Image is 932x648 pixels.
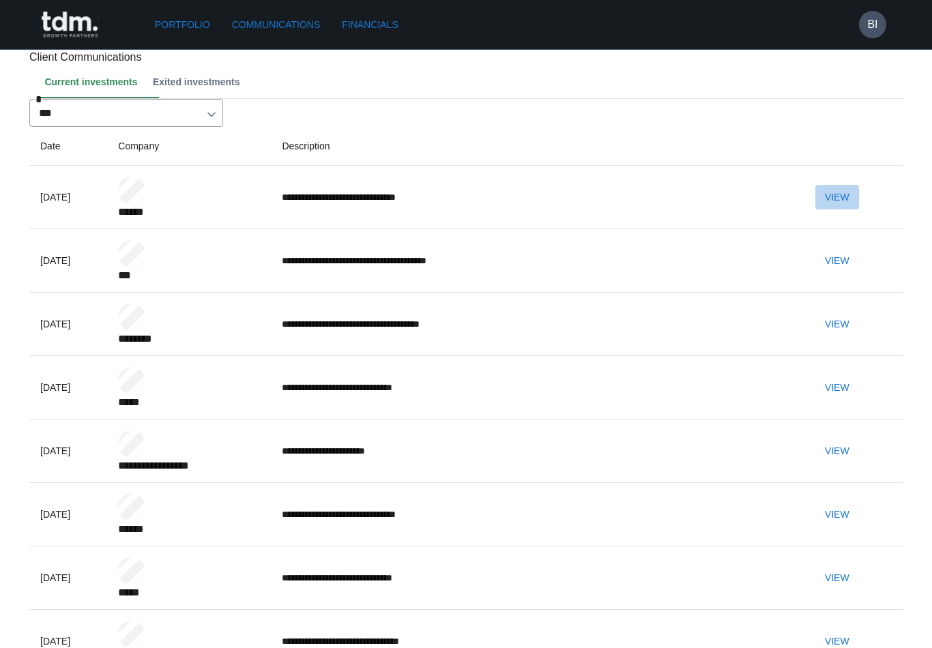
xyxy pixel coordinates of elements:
h6: BI [867,16,877,33]
th: Description [271,127,804,166]
button: View [815,312,859,337]
td: [DATE] [29,229,107,293]
a: Financials [336,12,403,38]
td: [DATE] [29,166,107,229]
th: Company [107,127,271,166]
td: [DATE] [29,483,107,546]
button: View [815,248,859,274]
td: [DATE] [29,356,107,419]
td: [DATE] [29,293,107,356]
th: Date [29,127,107,166]
button: View [815,439,859,464]
button: View [815,185,859,210]
button: View [815,375,859,400]
a: Portfolio [149,12,216,38]
button: Exited investments [149,65,251,98]
button: View [815,565,859,591]
button: BI [859,11,886,38]
a: Communications [227,12,326,38]
p: Client Communications [29,49,903,65]
button: Current investments [40,65,149,98]
td: [DATE] [29,419,107,483]
div: Client notes tab [40,65,903,98]
td: [DATE] [29,546,107,610]
button: View [815,502,859,527]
